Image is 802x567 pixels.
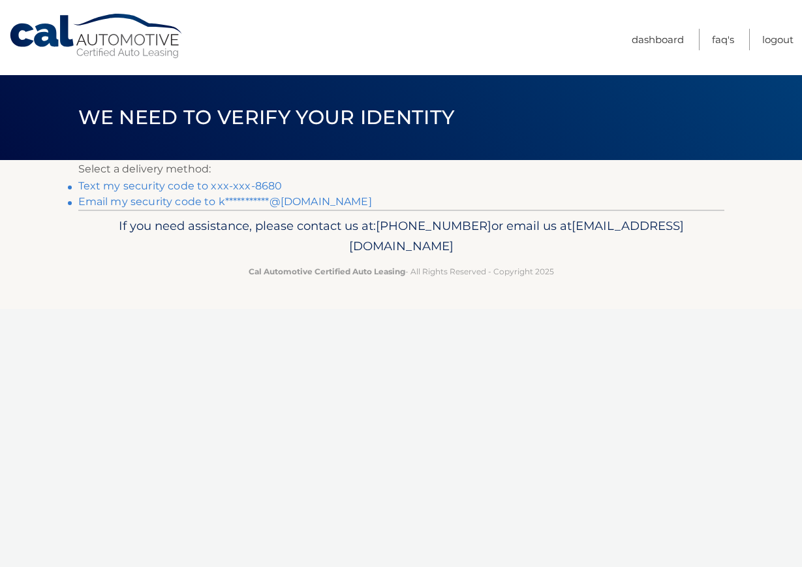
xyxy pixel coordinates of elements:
[376,218,491,233] span: [PHONE_NUMBER]
[249,267,405,276] strong: Cal Automotive Certified Auto Leasing
[87,265,716,278] p: - All Rights Reserved - Copyright 2025
[78,180,283,192] a: Text my security code to xxx-xxx-8680
[8,13,185,59] a: Cal Automotive
[87,216,716,257] p: If you need assistance, please contact us at: or email us at
[78,105,455,129] span: We need to verify your identity
[762,29,794,50] a: Logout
[712,29,734,50] a: FAQ's
[78,160,724,178] p: Select a delivery method:
[632,29,684,50] a: Dashboard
